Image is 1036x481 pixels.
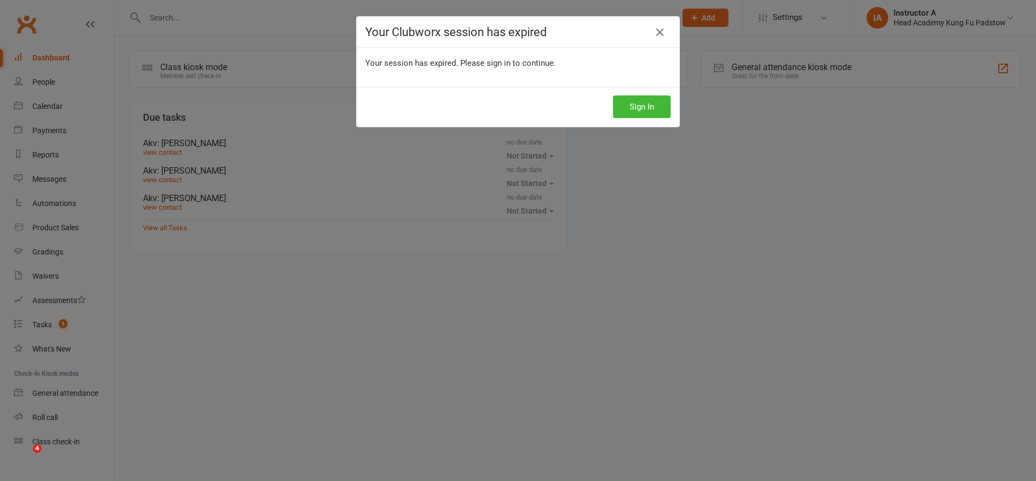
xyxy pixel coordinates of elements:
h4: Your Clubworx session has expired [365,25,671,39]
span: Your session has expired. Please sign in to continue. [365,58,556,68]
iframe: Intercom live chat [11,444,37,470]
a: Close [651,24,669,41]
button: Sign In [613,95,671,118]
span: 4 [33,444,42,453]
